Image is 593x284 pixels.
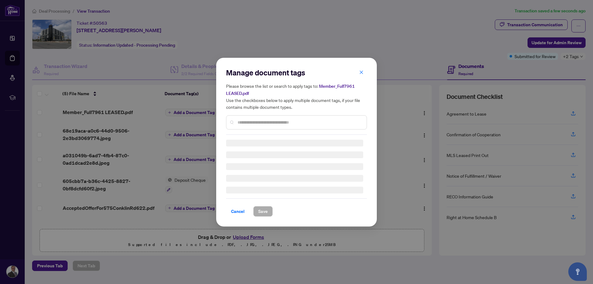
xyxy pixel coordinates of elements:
button: Save [253,206,273,217]
h2: Manage document tags [226,68,367,78]
button: Cancel [226,206,250,217]
h5: Please browse the list or search to apply tags to: Use the checkboxes below to apply multiple doc... [226,83,367,110]
button: Open asap [568,262,587,281]
span: close [359,70,364,74]
span: Cancel [231,206,245,216]
span: Member_Full7961 LEASED.pdf [226,83,355,96]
